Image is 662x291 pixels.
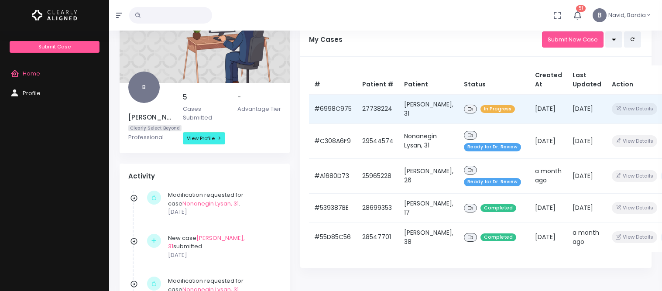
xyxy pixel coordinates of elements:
span: In Progress [480,105,515,113]
th: Patient # [357,65,399,95]
th: Last Updated [567,65,607,95]
td: [DATE] [567,94,607,123]
td: [PERSON_NAME], 38 [399,223,459,252]
h5: 5 [183,93,227,101]
td: [PERSON_NAME], 17 [399,193,459,223]
td: [DATE] [567,123,607,158]
td: #55D85C56 [309,223,357,252]
td: [DATE] [530,193,567,223]
td: [DATE] [530,223,567,252]
p: Advantage Tier [237,105,281,113]
span: Ready for Dr. Review [464,178,521,186]
span: Navid, Bardia [608,11,646,20]
a: Submit Case [10,41,99,53]
h5: My Cases [309,36,542,44]
span: Completed [480,233,516,242]
th: Created At [530,65,567,95]
td: [DATE] [530,123,567,158]
td: #A1680D73 [309,158,357,193]
th: Patient [399,65,459,95]
img: Logo Horizontal [32,6,77,24]
a: View Profile [183,132,225,144]
div: Modification requested for case . [168,191,277,216]
td: #6998C975 [309,94,357,123]
td: [PERSON_NAME], 26 [399,158,459,193]
p: Cases Submitted [183,105,227,122]
p: [DATE] [168,208,277,216]
span: Ready for Dr. Review [464,143,521,151]
span: B [593,8,607,22]
h5: - [237,93,281,101]
div: New case submitted. [168,234,277,260]
td: [PERSON_NAME], 31 [399,94,459,123]
span: Submit Case [38,43,71,50]
td: [DATE] [530,94,567,123]
td: a month ago [567,223,607,252]
a: Nonanegin Lysan, 31 [182,199,239,208]
p: [DATE] [168,251,277,260]
td: #539387BE [309,193,357,223]
span: B [128,72,160,103]
a: [PERSON_NAME], 31 [168,234,245,251]
td: 28547701 [357,223,399,252]
td: 29544574 [357,123,399,158]
span: 51 [576,5,586,12]
button: View Details [612,231,657,243]
h4: Activity [128,172,281,180]
span: Profile [23,89,41,97]
td: 27738224 [357,94,399,123]
td: a month ago [530,158,567,193]
th: # [309,65,357,95]
td: [DATE] [567,158,607,193]
h5: [PERSON_NAME] [128,113,172,121]
td: 28699353 [357,193,399,223]
span: Clearly Select Beyond [128,125,182,131]
td: Nonanegin Lysan, 31 [399,123,459,158]
button: View Details [612,135,657,147]
span: Completed [480,204,516,212]
button: View Details [612,103,657,115]
p: Professional [128,133,172,142]
span: Home [23,69,40,78]
td: 25965228 [357,158,399,193]
button: View Details [612,202,657,214]
a: Submit New Case [542,31,604,48]
button: View Details [612,170,657,182]
td: #C308A6F9 [309,123,357,158]
td: [DATE] [567,193,607,223]
th: Status [459,65,530,95]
